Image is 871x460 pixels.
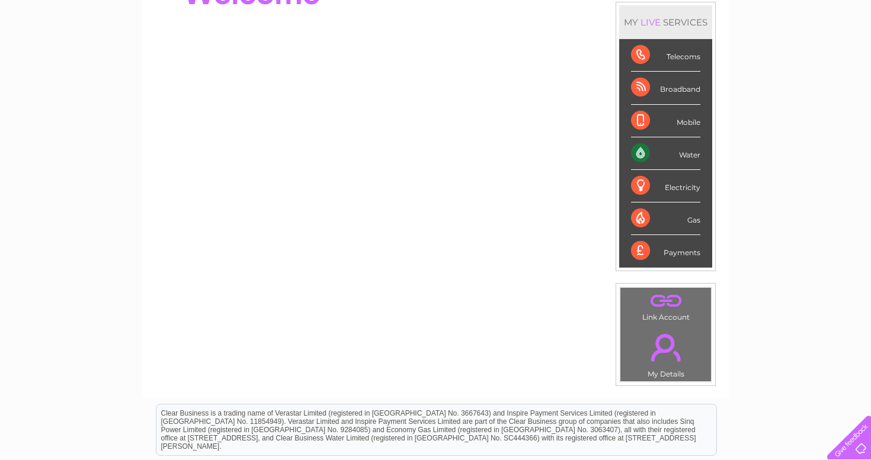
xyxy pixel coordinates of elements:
[631,105,700,137] div: Mobile
[620,324,712,382] td: My Details
[620,287,712,324] td: Link Account
[623,327,708,368] a: .
[631,235,700,267] div: Payments
[156,7,716,57] div: Clear Business is a trading name of Verastar Limited (registered in [GEOGRAPHIC_DATA] No. 3667643...
[725,50,761,59] a: Telecoms
[619,5,712,39] div: MY SERVICES
[638,17,663,28] div: LIVE
[623,291,708,311] a: .
[631,72,700,104] div: Broadband
[648,6,729,21] a: 0333 014 3131
[631,202,700,235] div: Gas
[662,50,685,59] a: Water
[631,137,700,170] div: Water
[692,50,718,59] a: Energy
[631,39,700,72] div: Telecoms
[832,50,860,59] a: Log out
[768,50,785,59] a: Blog
[30,31,91,67] img: logo.png
[631,170,700,202] div: Electricity
[792,50,821,59] a: Contact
